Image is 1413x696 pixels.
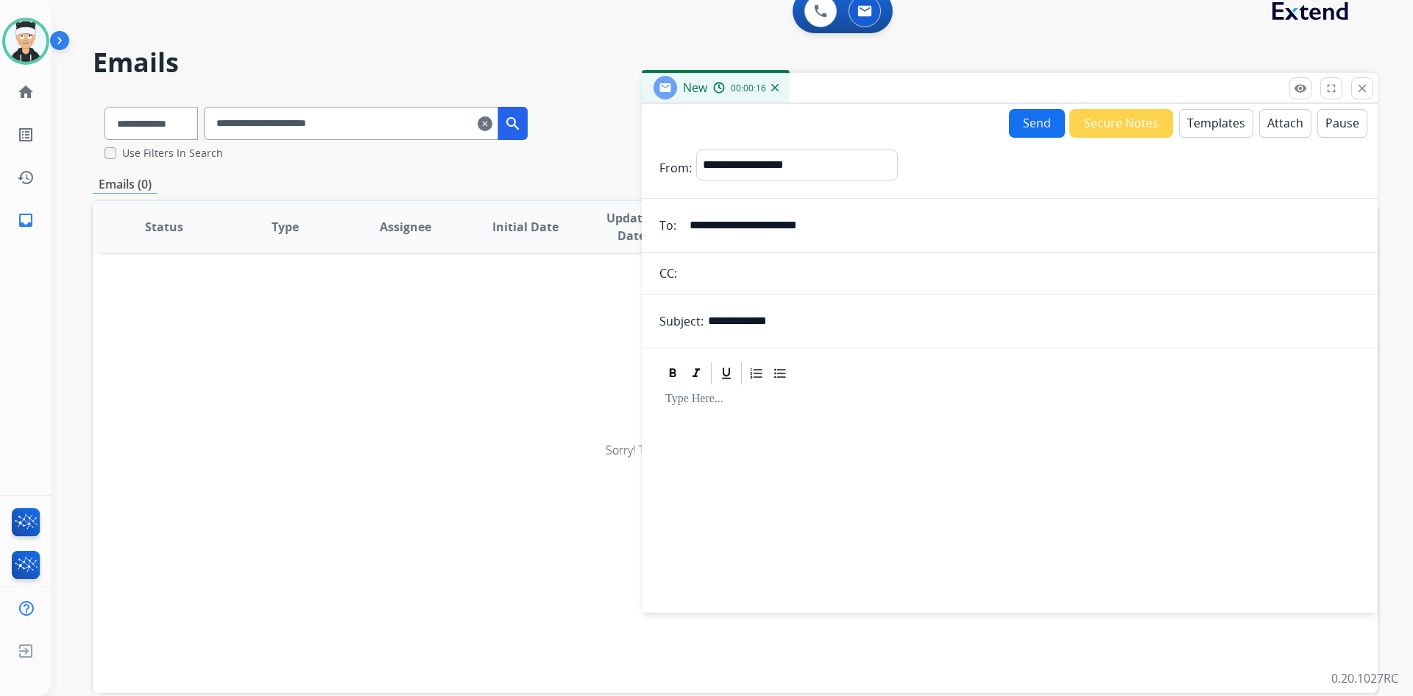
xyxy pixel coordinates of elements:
[746,362,768,384] div: Ordered List
[478,115,492,133] mat-icon: clear
[659,217,676,234] p: To:
[683,80,707,96] span: New
[659,264,677,282] p: CC:
[1069,109,1173,138] button: Secure Notes
[122,146,223,161] label: Use Filters In Search
[1009,109,1065,138] button: Send
[598,209,665,245] span: Updated Date
[731,82,766,94] span: 00:00:16
[93,175,157,194] p: Emails (0)
[1356,82,1369,95] mat-icon: close
[606,442,854,458] span: Sorry! There are no emails to display for current
[1317,109,1367,138] button: Pause
[1331,669,1398,687] p: 0.20.1027RC
[17,83,35,101] mat-icon: home
[1325,82,1338,95] mat-icon: fullscreen
[5,21,46,62] img: avatar
[17,169,35,186] mat-icon: history
[504,115,522,133] mat-icon: search
[492,218,559,236] span: Initial Date
[380,218,431,236] span: Assignee
[93,48,1378,77] h2: Emails
[659,159,692,177] p: From:
[17,126,35,144] mat-icon: list_alt
[685,362,707,384] div: Italic
[145,218,183,236] span: Status
[1294,82,1307,95] mat-icon: remove_red_eye
[272,218,299,236] span: Type
[662,362,684,384] div: Bold
[659,312,704,330] p: Subject:
[769,362,791,384] div: Bullet List
[1179,109,1253,138] button: Templates
[1259,109,1311,138] button: Attach
[715,362,737,384] div: Underline
[17,211,35,229] mat-icon: inbox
